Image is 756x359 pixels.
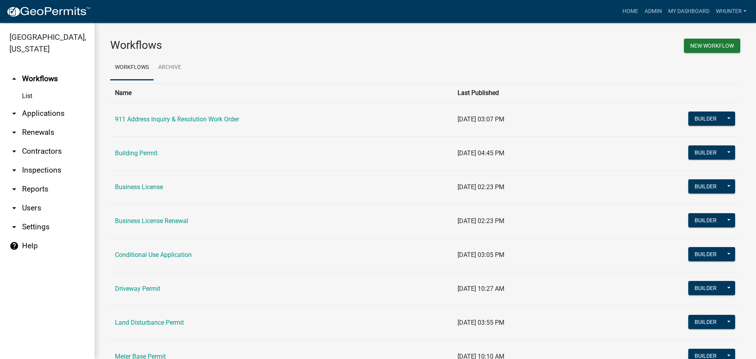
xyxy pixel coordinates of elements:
span: [DATE] 03:05 PM [458,251,504,259]
button: Builder [688,179,723,193]
i: help [9,241,19,251]
i: arrow_drop_down [9,184,19,194]
span: [DATE] 03:55 PM [458,319,504,326]
a: Building Permit [115,149,157,157]
button: Builder [688,281,723,295]
th: Name [110,83,453,102]
button: Builder [688,315,723,329]
button: Builder [688,112,723,126]
a: whunter [713,4,750,19]
th: Last Published [453,83,596,102]
h3: Workflows [110,39,419,52]
i: arrow_drop_down [9,166,19,175]
a: Home [619,4,641,19]
a: Business License Renewal [115,217,188,225]
a: My Dashboard [665,4,713,19]
a: Archive [154,55,186,80]
i: arrow_drop_down [9,203,19,213]
span: [DATE] 04:45 PM [458,149,504,157]
i: arrow_drop_up [9,74,19,84]
span: [DATE] 02:23 PM [458,217,504,225]
a: Admin [641,4,665,19]
span: [DATE] 02:23 PM [458,183,504,191]
a: Workflows [110,55,154,80]
a: Business License [115,183,163,191]
a: Land Disturbance Permit [115,319,184,326]
span: [DATE] 10:27 AM [458,285,504,292]
button: Builder [688,145,723,160]
i: arrow_drop_down [9,109,19,118]
a: 911 Address Inquiry & Resolution Work Order [115,115,239,123]
span: [DATE] 03:07 PM [458,115,504,123]
button: Builder [688,247,723,261]
i: arrow_drop_down [9,128,19,137]
button: New Workflow [684,39,740,53]
a: Driveway Permit [115,285,160,292]
button: Builder [688,213,723,227]
i: arrow_drop_down [9,147,19,156]
i: arrow_drop_down [9,222,19,232]
a: Conditional Use Application [115,251,192,259]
